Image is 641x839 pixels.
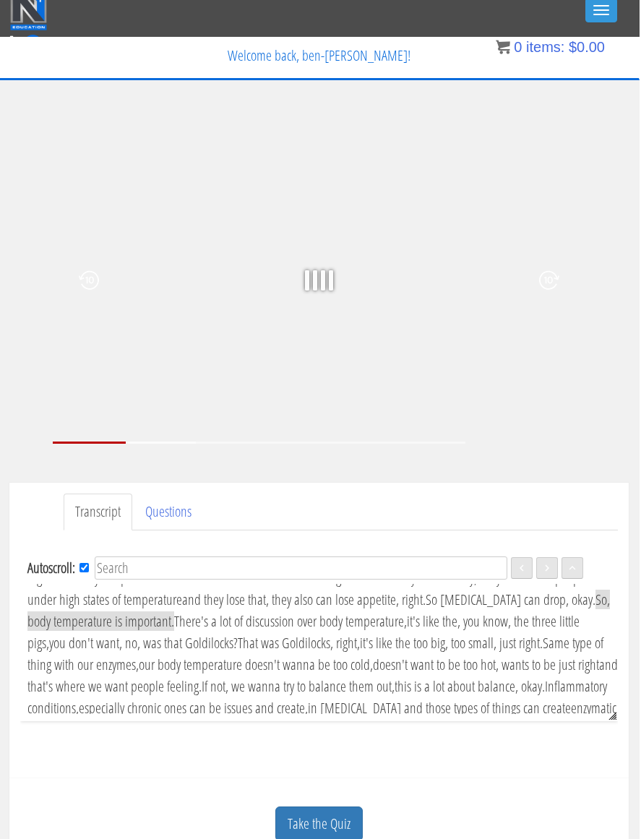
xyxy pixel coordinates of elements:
[315,568,504,588] span: a degradation of enzymatic activity, okay.
[99,568,315,588] span: and part of the reason is because it can create
[373,655,599,674] span: doesn't want to be too hot, wants to be just right
[569,39,605,55] bdi: 0.00
[496,40,510,54] img: icon11.png
[238,633,360,653] span: That was Goldilocks, right,
[360,633,543,653] span: it's like the too big, too small, just right.
[526,39,564,55] span: items:
[27,633,603,674] span: Same type of thing with our enzymes,
[174,611,407,631] span: There's a lot of discussion over body temperature,
[10,38,628,74] p: Welcome back, ben-[PERSON_NAME]!
[134,494,203,530] a: Questions
[496,39,605,55] a: 0 items: $0.00
[24,35,42,53] span: 0
[27,546,607,588] span: that can negatively impact our digestive ability
[426,590,595,609] span: So [MEDICAL_DATA] can drop, okay.
[49,633,238,653] span: you don't want, no, was that Goldilocks?
[95,556,507,580] input: Search
[139,655,373,674] span: our body temperature doesn't wanna be too cold,
[27,611,580,653] span: it's like the, you know, the three little pigs,
[27,590,610,631] span: So, body temperature is important.
[395,676,545,696] span: this is a lot about balance, okay.
[27,568,606,609] span: Also when people are under high states of temperature
[569,39,577,55] span: $
[79,698,308,718] span: especially chronic ones can be issues and create,
[308,698,571,718] span: in [MEDICAL_DATA] and those types of things can create
[27,655,618,696] span: and that's where we want people feeling.
[64,494,132,530] a: Transcript
[10,31,42,51] a: 0
[202,676,395,696] span: If not, we wanna try to balance them out,
[182,590,426,609] span: and they lose that, they also can lose appetite, right.
[514,39,522,55] span: 0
